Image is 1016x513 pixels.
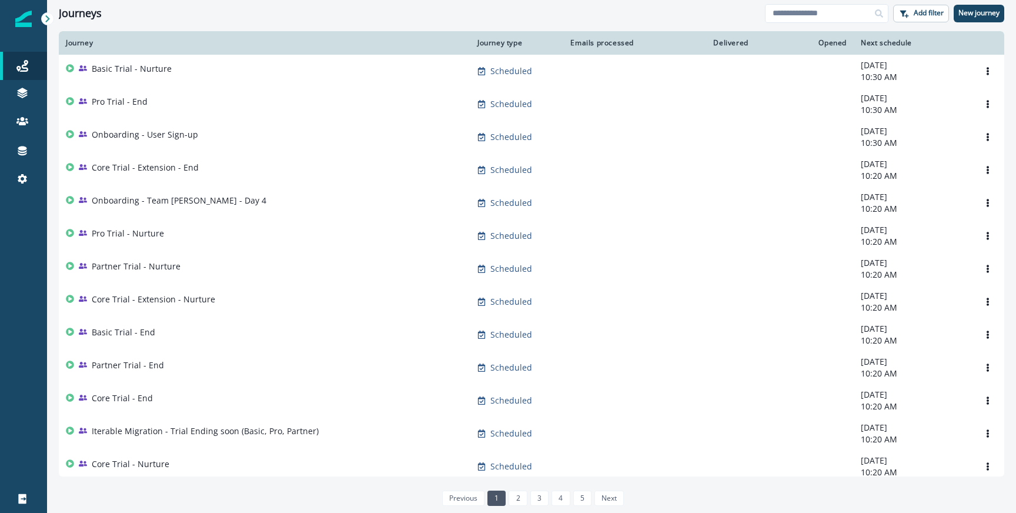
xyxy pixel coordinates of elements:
[92,63,172,75] p: Basic Trial - Nurture
[861,191,964,203] p: [DATE]
[861,401,964,412] p: 10:20 AM
[59,7,102,20] h1: Journeys
[490,329,532,341] p: Scheduled
[490,362,532,374] p: Scheduled
[861,170,964,182] p: 10:20 AM
[490,197,532,209] p: Scheduled
[978,359,997,377] button: Options
[861,269,964,281] p: 10:20 AM
[954,5,1004,22] button: New journey
[861,455,964,467] p: [DATE]
[92,458,169,470] p: Core Trial - Nurture
[978,227,997,245] button: Options
[490,164,532,176] p: Scheduled
[978,425,997,442] button: Options
[490,65,532,77] p: Scheduled
[978,326,997,344] button: Options
[861,290,964,302] p: [DATE]
[958,9,1000,17] p: New journey
[92,129,198,141] p: Onboarding - User Sign-up
[861,236,964,248] p: 10:20 AM
[15,11,32,27] img: Inflection
[861,389,964,401] p: [DATE]
[92,359,164,371] p: Partner Trial - End
[490,131,532,143] p: Scheduled
[861,302,964,314] p: 10:20 AM
[92,425,319,437] p: Iterable Migration - Trial Ending soon (Basic, Pro, Partner)
[861,158,964,170] p: [DATE]
[59,121,1004,154] a: Onboarding - User Sign-upScheduled-[DATE]10:30 AMOptions
[477,38,552,48] div: Journey type
[59,219,1004,252] a: Pro Trial - NurtureScheduled-[DATE]10:20 AMOptions
[66,38,463,48] div: Journey
[861,92,964,104] p: [DATE]
[914,9,944,17] p: Add filter
[861,59,964,71] p: [DATE]
[92,261,181,272] p: Partner Trial - Nurture
[92,162,199,174] p: Core Trial - Extension - End
[978,95,997,113] button: Options
[59,55,1004,88] a: Basic Trial - NurtureScheduled-[DATE]10:30 AMOptions
[978,293,997,311] button: Options
[490,230,532,242] p: Scheduled
[861,224,964,236] p: [DATE]
[59,384,1004,417] a: Core Trial - EndScheduled-[DATE]10:20 AMOptions
[552,491,570,506] a: Page 4
[893,5,949,22] button: Add filter
[92,96,148,108] p: Pro Trial - End
[490,98,532,110] p: Scheduled
[861,137,964,149] p: 10:30 AM
[861,38,964,48] div: Next schedule
[92,327,155,338] p: Basic Trial - End
[59,285,1004,318] a: Core Trial - Extension - NurtureScheduled-[DATE]10:20 AMOptions
[59,88,1004,121] a: Pro Trial - EndScheduled-[DATE]10:30 AMOptions
[978,392,997,409] button: Options
[861,71,964,83] p: 10:30 AM
[490,296,532,308] p: Scheduled
[92,195,266,206] p: Onboarding - Team [PERSON_NAME] - Day 4
[59,186,1004,219] a: Onboarding - Team [PERSON_NAME] - Day 4Scheduled-[DATE]10:20 AMOptions
[978,194,997,212] button: Options
[530,491,549,506] a: Page 3
[763,38,847,48] div: Opened
[509,491,527,506] a: Page 2
[490,428,532,439] p: Scheduled
[861,104,964,116] p: 10:30 AM
[861,368,964,379] p: 10:20 AM
[861,125,964,137] p: [DATE]
[861,434,964,445] p: 10:20 AM
[92,294,215,305] p: Core Trial - Extension - Nurture
[978,62,997,80] button: Options
[490,395,532,407] p: Scheduled
[978,458,997,475] button: Options
[861,257,964,269] p: [DATE]
[487,491,506,506] a: Page 1 is your current page
[92,228,164,239] p: Pro Trial - Nurture
[59,318,1004,351] a: Basic Trial - EndScheduled-[DATE]10:20 AMOptions
[59,252,1004,285] a: Partner Trial - NurtureScheduled-[DATE]10:20 AMOptions
[59,351,1004,384] a: Partner Trial - EndScheduled-[DATE]10:20 AMOptions
[861,335,964,347] p: 10:20 AM
[978,128,997,146] button: Options
[594,491,624,506] a: Next page
[490,461,532,472] p: Scheduled
[573,491,591,506] a: Page 5
[92,392,153,404] p: Core Trial - End
[861,203,964,215] p: 10:20 AM
[978,260,997,278] button: Options
[59,154,1004,186] a: Core Trial - Extension - EndScheduled-[DATE]10:20 AMOptions
[648,38,748,48] div: Delivered
[439,491,624,506] ul: Pagination
[861,356,964,368] p: [DATE]
[978,161,997,179] button: Options
[861,323,964,335] p: [DATE]
[490,263,532,275] p: Scheduled
[59,417,1004,450] a: Iterable Migration - Trial Ending soon (Basic, Pro, Partner)Scheduled-[DATE]10:20 AMOptions
[566,38,634,48] div: Emails processed
[861,467,964,478] p: 10:20 AM
[59,450,1004,483] a: Core Trial - NurtureScheduled-[DATE]10:20 AMOptions
[861,422,964,434] p: [DATE]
